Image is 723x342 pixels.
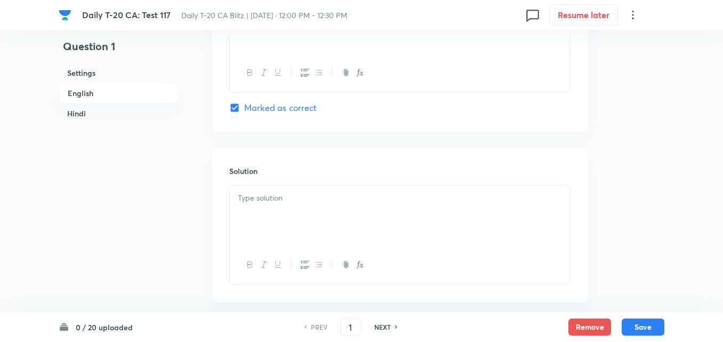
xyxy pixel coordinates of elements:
h4: Question 1 [59,38,178,63]
span: Daily T-20 CA Blitz | [DATE] · 12:00 PM - 12:30 PM [181,10,347,20]
h6: Hindi [59,104,178,123]
a: Company Logo [59,9,74,21]
h6: 0 / 20 uploaded [76,322,133,333]
span: Daily T-20 CA: Test 117 [82,9,171,20]
button: Save [622,319,664,336]
button: Remove [568,319,611,336]
h6: English [59,83,178,104]
h6: Solution [229,165,571,177]
button: Resume later [550,4,618,26]
img: Company Logo [59,9,71,21]
h6: Settings [59,63,178,83]
h6: PREV [311,322,327,332]
h6: NEXT [374,322,391,332]
span: Marked as correct [244,101,317,114]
